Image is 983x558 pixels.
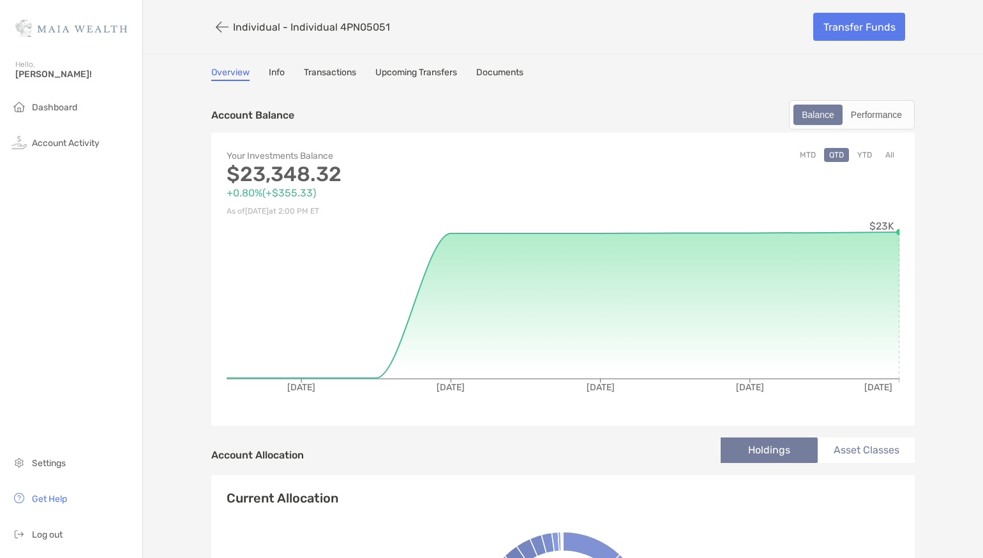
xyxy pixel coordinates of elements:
[869,220,894,232] tspan: $23K
[227,203,563,219] p: As of [DATE] at 2:00 PM ET
[795,106,841,124] div: Balance
[227,185,563,201] p: +0.80% ( +$355.33 )
[880,148,899,162] button: All
[11,455,27,470] img: settings icon
[437,382,465,393] tspan: [DATE]
[736,382,764,393] tspan: [DATE]
[32,458,66,469] span: Settings
[211,107,294,123] p: Account Balance
[32,138,100,149] span: Account Activity
[211,449,304,461] h4: Account Allocation
[233,21,390,33] p: Individual - Individual 4PN05051
[227,148,563,164] p: Your Investments Balance
[818,437,915,463] li: Asset Classes
[864,382,892,393] tspan: [DATE]
[32,102,77,113] span: Dashboard
[789,100,915,129] div: segmented control
[304,67,356,81] a: Transactions
[32,529,63,540] span: Log out
[11,135,27,150] img: activity icon
[795,148,821,162] button: MTD
[375,67,457,81] a: Upcoming Transfers
[227,166,563,182] p: $23,348.32
[269,67,285,81] a: Info
[15,5,127,51] img: Zoe Logo
[11,526,27,541] img: logout icon
[824,148,849,162] button: QTD
[227,490,338,506] h4: Current Allocation
[813,13,905,41] a: Transfer Funds
[587,382,615,393] tspan: [DATE]
[287,382,315,393] tspan: [DATE]
[15,69,135,80] span: [PERSON_NAME]!
[32,494,67,504] span: Get Help
[11,490,27,506] img: get-help icon
[852,148,877,162] button: YTD
[721,437,818,463] li: Holdings
[211,67,250,81] a: Overview
[844,106,909,124] div: Performance
[476,67,523,81] a: Documents
[11,99,27,114] img: household icon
